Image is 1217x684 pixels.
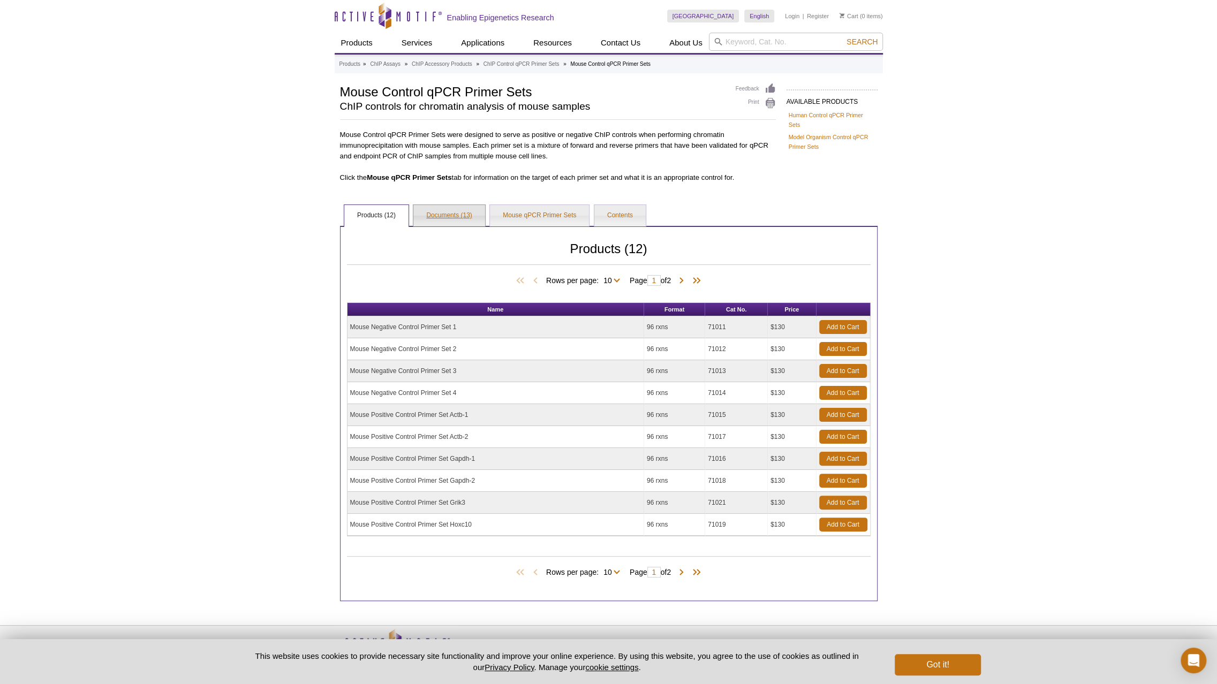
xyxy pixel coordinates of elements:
li: | [803,10,804,22]
h1: Mouse Control qPCR Primer Sets [340,83,725,99]
td: 96 rxns [644,338,705,360]
td: 96 rxns [644,382,705,404]
a: Privacy Policy [485,663,534,672]
td: $130 [768,382,817,404]
a: English [744,10,774,22]
a: Login [785,12,799,20]
a: Cart [840,12,858,20]
a: Add to Cart [819,430,867,444]
li: » [476,61,479,67]
img: Active Motif, [335,626,458,669]
th: Cat No. [705,303,768,316]
h2: Enabling Epigenetics Research [447,13,554,22]
td: 71019 [705,514,768,536]
td: 96 rxns [644,448,705,470]
td: $130 [768,338,817,360]
td: $130 [768,404,817,426]
a: About Us [663,33,709,53]
a: Add to Cart [819,474,867,488]
a: Register [807,12,829,20]
th: Price [768,303,817,316]
a: Add to Cart [819,386,867,400]
td: 71015 [705,404,768,426]
a: Products (12) [344,205,409,226]
h2: AVAILABLE PRODUCTS [787,89,878,109]
td: $130 [768,316,817,338]
a: Contents [594,205,646,226]
a: Mouse qPCR Primer Sets [490,205,589,226]
td: $130 [768,360,817,382]
a: Applications [455,33,511,53]
button: Search [843,37,881,47]
h2: Products (12) [347,244,871,265]
span: Search [846,37,878,46]
td: 71018 [705,470,768,492]
td: 96 rxns [644,426,705,448]
div: Open Intercom Messenger [1181,648,1206,673]
li: Mouse Control qPCR Primer Sets [570,61,651,67]
span: 2 [667,568,671,576]
span: Last Page [687,276,703,286]
td: 96 rxns [644,360,705,382]
td: 96 rxns [644,470,705,492]
td: $130 [768,426,817,448]
td: 71013 [705,360,768,382]
td: 96 rxns [644,514,705,536]
a: Print [736,97,776,109]
b: Mouse qPCR Primer Sets [367,173,451,181]
th: Name [347,303,644,316]
a: Add to Cart [819,452,867,466]
li: » [405,61,408,67]
li: » [563,61,566,67]
h2: ChIP controls for chromatin analysis of mouse samples [340,102,725,111]
a: Add to Cart [819,364,867,378]
button: Got it! [895,654,980,675]
td: Mouse Positive Control Primer Set Grik3 [347,492,644,514]
td: 71016 [705,448,768,470]
td: Mouse Positive Control Primer Set Actb-2 [347,426,644,448]
span: First Page [514,276,530,286]
button: cookie settings [585,663,638,672]
a: Contact Us [594,33,647,53]
a: Add to Cart [819,320,867,334]
td: Mouse Negative Control Primer Set 4 [347,382,644,404]
td: $130 [768,448,817,470]
p: This website uses cookies to provide necessary site functionality and improve your online experie... [237,650,878,673]
td: $130 [768,492,817,514]
h2: Products (12) [347,556,871,557]
a: Model Organism Control qPCR Primer Sets [789,132,875,151]
a: Add to Cart [819,518,867,531]
a: Products [335,33,379,53]
td: 96 rxns [644,316,705,338]
td: Mouse Positive Control Primer Set Actb-1 [347,404,644,426]
a: Human Control qPCR Primer Sets [789,110,875,130]
td: $130 [768,470,817,492]
td: 71012 [705,338,768,360]
td: Mouse Positive Control Primer Set Gapdh-1 [347,448,644,470]
td: 71014 [705,382,768,404]
span: Page of [624,567,676,577]
a: Services [395,33,439,53]
span: 2 [667,276,671,285]
td: $130 [768,514,817,536]
td: Mouse Negative Control Primer Set 3 [347,360,644,382]
a: Feedback [736,83,776,95]
a: ChIP Control qPCR Primer Sets [483,59,560,69]
th: Format [644,303,705,316]
a: Resources [527,33,578,53]
li: (0 items) [840,10,883,22]
span: Last Page [687,567,703,578]
td: Mouse Negative Control Primer Set 2 [347,338,644,360]
a: Documents (13) [413,205,485,226]
a: ChIP Assays [370,59,400,69]
span: Page of [624,275,676,286]
a: Products [339,59,360,69]
a: Add to Cart [819,342,867,356]
span: Previous Page [530,276,541,286]
td: 96 rxns [644,492,705,514]
span: Next Page [676,567,687,578]
td: Mouse Positive Control Primer Set Hoxc10 [347,514,644,536]
span: Previous Page [530,567,541,578]
td: 71011 [705,316,768,338]
a: Add to Cart [819,408,867,422]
